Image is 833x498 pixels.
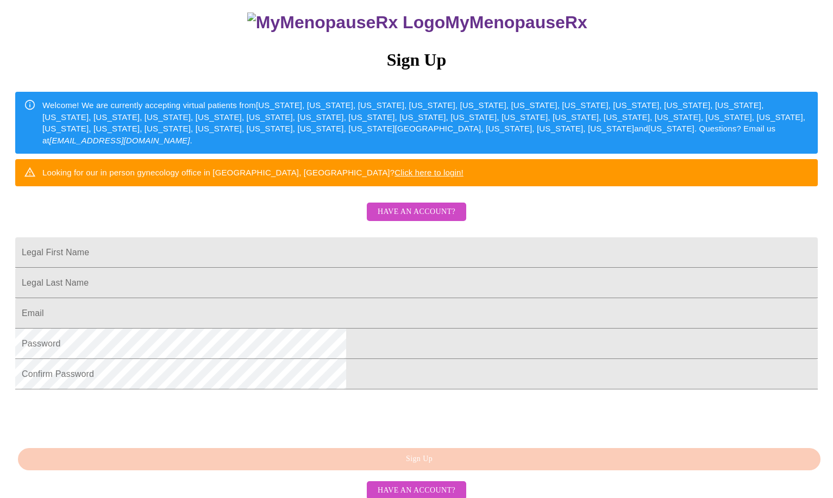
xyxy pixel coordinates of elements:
[378,484,455,497] span: Have an account?
[247,12,445,33] img: MyMenopauseRx Logo
[378,205,455,219] span: Have an account?
[42,162,464,182] div: Looking for our in person gynecology office in [GEOGRAPHIC_DATA], [GEOGRAPHIC_DATA]?
[15,50,818,70] h3: Sign Up
[49,136,190,145] em: [EMAIL_ADDRESS][DOMAIN_NAME]
[364,215,469,224] a: Have an account?
[367,203,466,222] button: Have an account?
[17,12,818,33] h3: MyMenopauseRx
[15,395,180,437] iframe: reCAPTCHA
[394,168,464,177] a: Click here to login!
[364,485,469,494] a: Have an account?
[42,95,809,150] div: Welcome! We are currently accepting virtual patients from [US_STATE], [US_STATE], [US_STATE], [US...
